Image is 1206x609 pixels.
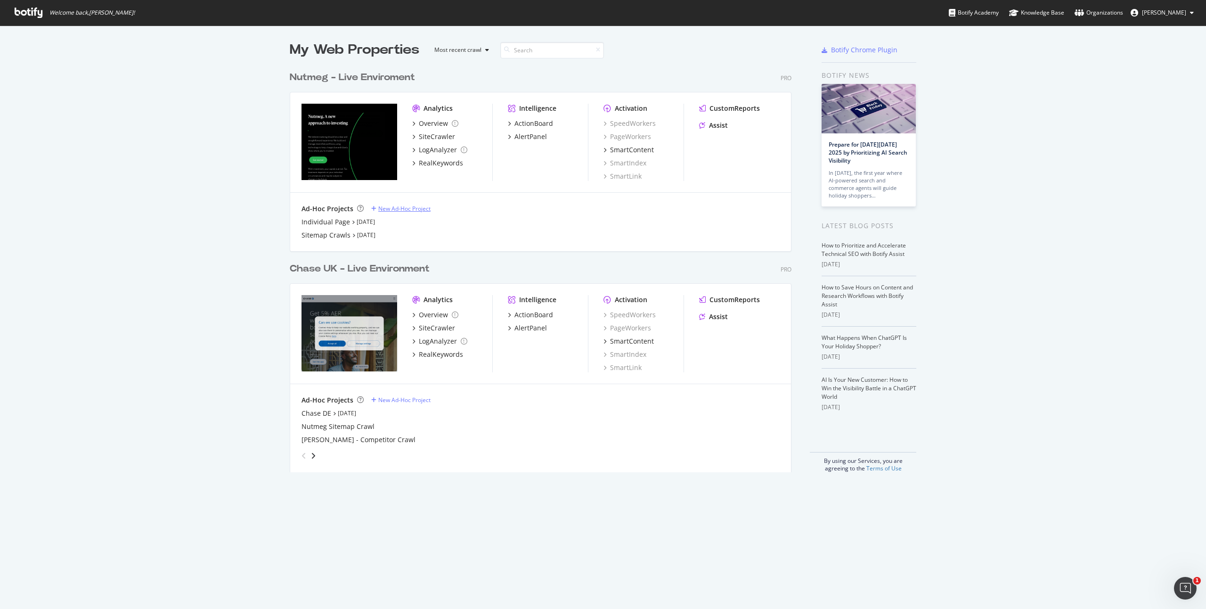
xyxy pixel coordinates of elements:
[610,145,654,155] div: SmartContent
[434,47,481,53] div: Most recent crawl
[822,241,906,258] a: How to Prioritize and Accelerate Technical SEO with Botify Assist
[603,310,656,320] a: SpeedWorkers
[709,104,760,113] div: CustomReports
[49,9,135,16] span: Welcome back, [PERSON_NAME] !
[290,262,430,276] div: Chase UK - Live Environment
[412,158,463,168] a: RealKeywords
[949,8,999,17] div: Botify Academy
[508,132,547,141] a: AlertPanel
[709,295,760,304] div: CustomReports
[427,42,493,58] button: Most recent crawl
[412,145,467,155] a: LogAnalyzer
[519,104,556,113] div: Intelligence
[310,451,317,461] div: angle-right
[514,323,547,333] div: AlertPanel
[822,70,916,81] div: Botify news
[357,218,375,226] a: [DATE]
[419,337,457,346] div: LogAnalyzer
[301,217,350,227] a: Individual Page
[412,310,458,320] a: Overview
[419,310,448,320] div: Overview
[371,205,431,213] a: New Ad-Hoc Project
[412,323,455,333] a: SiteCrawler
[419,145,457,155] div: LogAnalyzer
[301,230,350,240] a: Sitemap Crawls
[603,158,646,168] a: SmartIndex
[822,311,916,319] div: [DATE]
[419,132,455,141] div: SiteCrawler
[301,204,353,214] div: Ad-Hoc Projects
[829,169,909,199] div: In [DATE], the first year where AI-powered search and commerce agents will guide holiday shoppers…
[822,403,916,411] div: [DATE]
[301,104,397,180] img: www.nutmeg.com/
[699,104,760,113] a: CustomReports
[822,84,916,133] img: Prepare for Black Friday 2025 by Prioritizing AI Search Visibility
[290,71,415,84] div: Nutmeg - Live Enviroment
[603,350,646,359] div: SmartIndex
[603,172,642,181] a: SmartLink
[603,337,654,346] a: SmartContent
[419,350,463,359] div: RealKeywords
[424,295,453,304] div: Analytics
[822,353,916,361] div: [DATE]
[829,140,907,165] a: Prepare for [DATE][DATE] 2025 by Prioritizing AI Search Visibility
[301,422,375,431] a: Nutmeg Sitemap Crawl
[822,283,913,308] a: How to Save Hours on Content and Research Workflows with Botify Assist
[412,337,467,346] a: LogAnalyzer
[357,231,375,239] a: [DATE]
[514,310,553,320] div: ActionBoard
[699,312,728,321] a: Assist
[508,119,553,128] a: ActionBoard
[781,265,791,273] div: Pro
[301,409,331,418] a: Chase DE
[378,205,431,213] div: New Ad-Hoc Project
[290,71,419,84] a: Nutmeg - Live Enviroment
[290,262,433,276] a: Chase UK - Live Environment
[822,221,916,231] div: Latest Blog Posts
[810,452,916,472] div: By using our Services, you are agreeing to the
[301,395,353,405] div: Ad-Hoc Projects
[301,435,416,444] a: [PERSON_NAME] - Competitor Crawl
[1123,5,1201,20] button: [PERSON_NAME]
[371,396,431,404] a: New Ad-Hoc Project
[301,295,397,371] img: https://www.chase.co.uk
[822,376,916,401] a: AI Is Your New Customer: How to Win the Visibility Battle in a ChatGPT World
[603,119,656,128] a: SpeedWorkers
[519,295,556,304] div: Intelligence
[500,42,604,58] input: Search
[822,260,916,269] div: [DATE]
[419,119,448,128] div: Overview
[290,41,419,59] div: My Web Properties
[603,323,651,333] a: PageWorkers
[709,121,728,130] div: Assist
[412,119,458,128] a: Overview
[603,363,642,372] a: SmartLink
[699,121,728,130] a: Assist
[1075,8,1123,17] div: Organizations
[781,74,791,82] div: Pro
[419,323,455,333] div: SiteCrawler
[298,448,310,463] div: angle-left
[419,158,463,168] div: RealKeywords
[709,312,728,321] div: Assist
[866,464,902,472] a: Terms of Use
[1142,8,1186,16] span: Giada Puntin
[378,396,431,404] div: New Ad-Hoc Project
[615,295,647,304] div: Activation
[603,132,651,141] div: PageWorkers
[508,323,547,333] a: AlertPanel
[610,337,654,346] div: SmartContent
[508,310,553,320] a: ActionBoard
[1193,577,1201,584] span: 1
